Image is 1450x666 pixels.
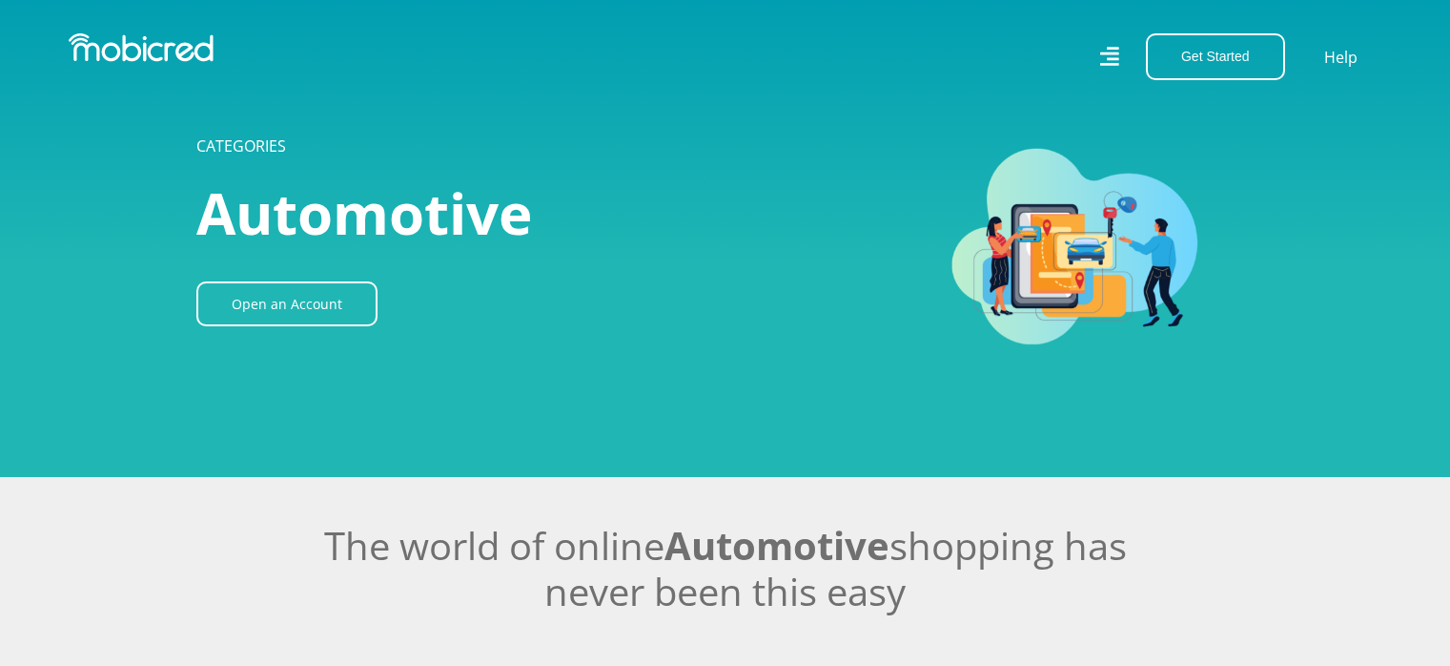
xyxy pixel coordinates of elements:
[649,69,1255,409] img: Automotive
[196,523,1255,614] h2: The world of online shopping has never been this easy
[69,33,214,62] img: Mobicred
[1146,33,1285,80] button: Get Started
[1323,45,1358,70] a: Help
[196,135,286,156] a: CATEGORIES
[196,174,532,252] span: Automotive
[196,281,378,326] a: Open an Account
